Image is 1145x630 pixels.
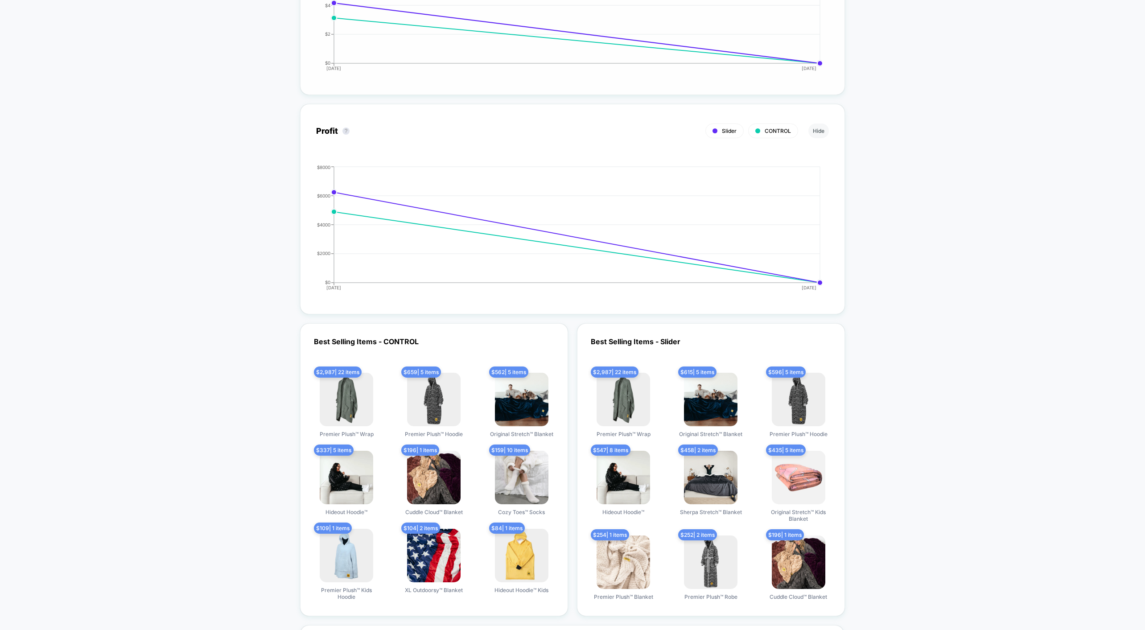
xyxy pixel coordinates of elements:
img: produt [407,451,461,504]
span: $ 104 | 2 items [401,523,440,534]
span: Hideout Hoodie™ Kids [494,587,548,593]
img: produt [320,373,373,426]
span: Slider [722,128,737,134]
tspan: [DATE] [802,66,816,71]
span: Premier Plush™ Wrap [597,431,651,437]
img: produt [597,451,650,504]
span: $ 435 | 5 items [766,445,806,456]
tspan: $4 [325,2,330,8]
img: produt [495,451,548,504]
span: Original Stretch™ Kids Blanket [765,509,832,522]
span: $ 196 | 1 items [401,445,439,456]
span: Hideout Hoodie™ [602,509,644,515]
tspan: $8000 [317,164,330,169]
span: Premier Plush™ Hoodie [770,431,828,437]
tspan: $4000 [317,222,330,227]
img: produt [495,373,548,426]
img: produt [772,451,825,504]
span: $ 615 | 5 items [678,366,717,378]
button: ? [342,128,350,135]
tspan: [DATE] [326,285,341,290]
img: produt [772,373,825,426]
tspan: $6000 [317,193,330,198]
img: produt [772,535,825,589]
img: produt [684,373,737,426]
span: $ 547 | 8 items [591,445,630,456]
span: Cozy Toes™ Socks [498,509,545,515]
img: produt [684,535,737,589]
tspan: [DATE] [802,285,816,290]
span: Original Stretch™ Blanket [679,431,742,437]
span: $ 109 | 1 items [314,523,352,534]
span: Premier Plush™ Wrap [320,431,374,437]
span: $ 252 | 2 items [678,529,717,540]
img: produt [320,451,373,504]
span: $ 2,987 | 22 items [314,366,362,378]
span: Premier Plush™ Hoodie [405,431,463,437]
span: $ 254 | 1 items [591,529,629,540]
img: produt [597,373,650,426]
span: $ 84 | 1 items [489,523,525,534]
button: Hide [808,124,829,138]
span: Original Stretch™ Blanket [490,431,553,437]
span: $ 458 | 2 items [678,445,718,456]
span: Hideout Hoodie™ [325,509,367,515]
span: $ 2,987 | 22 items [591,366,638,378]
span: $ 659 | 5 items [401,366,441,378]
tspan: $0 [325,280,330,285]
tspan: [DATE] [326,66,341,71]
tspan: $2 [325,31,330,37]
img: produt [407,373,461,426]
div: PROFIT [307,165,820,298]
img: produt [407,529,461,582]
span: $ 159 | 10 items [489,445,530,456]
span: Cuddle Cloud™ Blanket [770,593,827,600]
span: CONTROL [765,128,791,134]
span: XL Outdoorsy™ Blanket [405,587,463,593]
span: Sherpa Stretch™ Blanket [680,509,742,515]
span: Premier Plush™ Robe [684,593,737,600]
img: produt [320,529,373,582]
span: Premier Plush™ Kids Hoodie [313,587,380,600]
span: $ 562 | 5 items [489,366,528,378]
img: produt [597,535,650,589]
span: $ 196 | 1 items [766,529,804,540]
img: produt [684,451,737,504]
span: Premier Plush™ Blanket [594,593,653,600]
span: $ 596 | 5 items [766,366,806,378]
tspan: $2000 [317,251,330,256]
span: $ 337 | 5 items [314,445,354,456]
span: Cuddle Cloud™ Blanket [405,509,463,515]
img: produt [495,529,548,582]
tspan: $0 [325,60,330,66]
